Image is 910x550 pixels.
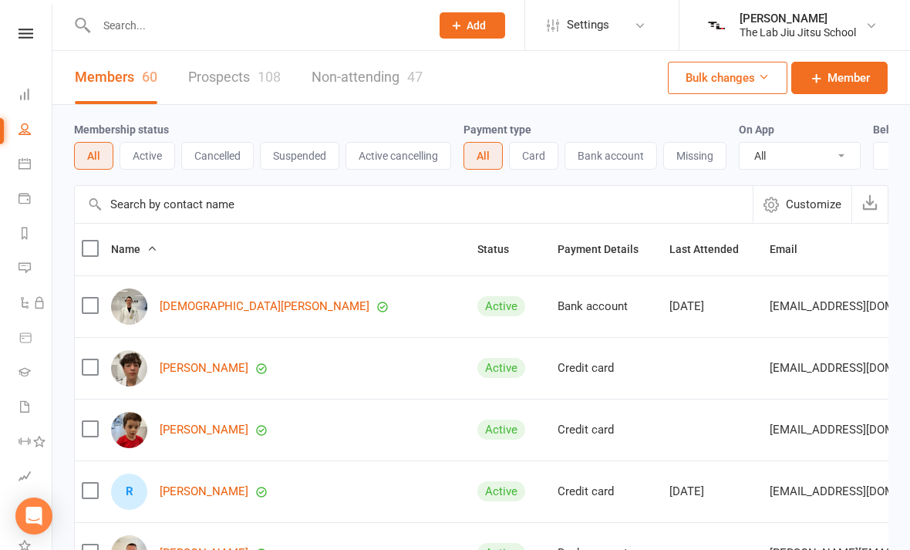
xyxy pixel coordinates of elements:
[477,243,526,255] span: Status
[467,19,486,32] span: Add
[160,300,369,313] a: [DEMOGRAPHIC_DATA][PERSON_NAME]
[312,51,423,104] a: Non-attending47
[668,62,787,94] button: Bulk changes
[75,186,753,223] input: Search by contact name
[558,300,656,313] div: Bank account
[142,69,157,85] div: 60
[791,62,888,94] a: Member
[160,485,248,498] a: [PERSON_NAME]
[75,51,157,104] a: Members60
[19,148,53,183] a: Calendar
[111,240,157,258] button: Name
[111,474,147,510] div: Rowan
[19,218,53,252] a: Reports
[260,142,339,170] button: Suspended
[565,142,657,170] button: Bank account
[558,240,656,258] button: Payment Details
[111,350,147,386] img: Taumane
[15,498,52,535] div: Open Intercom Messenger
[669,240,756,258] button: Last Attended
[477,481,525,501] div: Active
[770,240,814,258] button: Email
[740,12,856,25] div: [PERSON_NAME]
[181,142,254,170] button: Cancelled
[463,123,531,136] label: Payment type
[786,195,841,214] span: Customize
[740,25,856,39] div: The Lab Jiu Jitsu School
[753,186,851,223] button: Customize
[111,288,147,325] img: Iman
[19,322,53,356] a: Product Sales
[160,362,248,375] a: [PERSON_NAME]
[739,123,774,136] label: On App
[92,15,420,36] input: Search...
[345,142,451,170] button: Active cancelling
[120,142,175,170] button: Active
[558,423,656,437] div: Credit card
[463,142,503,170] button: All
[19,183,53,218] a: Payments
[111,412,147,448] img: Theo
[770,243,814,255] span: Email
[663,142,726,170] button: Missing
[477,358,525,378] div: Active
[74,142,113,170] button: All
[701,10,732,41] img: thumb_image1727872028.png
[827,69,870,87] span: Member
[19,79,53,113] a: Dashboard
[19,461,53,495] a: Assessments
[407,69,423,85] div: 47
[558,362,656,375] div: Credit card
[477,420,525,440] div: Active
[19,113,53,148] a: People
[567,8,609,42] span: Settings
[669,243,756,255] span: Last Attended
[440,12,505,39] button: Add
[160,423,248,437] a: [PERSON_NAME]
[509,142,558,170] button: Card
[111,243,157,255] span: Name
[188,51,281,104] a: Prospects108
[74,123,169,136] label: Membership status
[669,485,756,498] div: [DATE]
[477,240,526,258] button: Status
[558,485,656,498] div: Credit card
[669,300,756,313] div: [DATE]
[258,69,281,85] div: 108
[477,296,525,316] div: Active
[558,243,656,255] span: Payment Details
